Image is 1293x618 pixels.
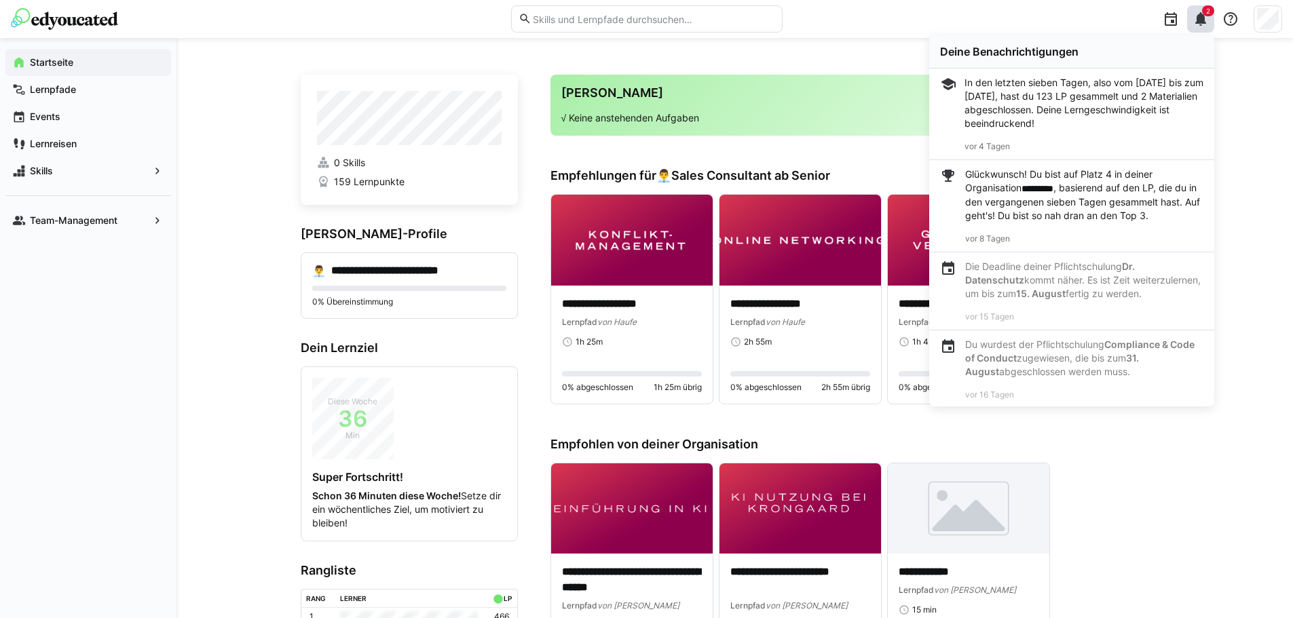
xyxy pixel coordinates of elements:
[550,437,1169,452] h3: Empfohlen von deiner Organisation
[656,168,830,183] div: 👨‍💼
[899,585,934,595] span: Lernpfad
[561,111,1159,125] p: √ Keine anstehenden Aufgaben
[654,382,702,393] span: 1h 25m übrig
[301,563,518,578] h3: Rangliste
[965,338,1203,379] p: Du wurdest der Pflichtschulung zugewiesen, die bis zum abgeschlossen werden muss.
[504,594,512,602] div: LP
[912,604,937,615] span: 15 min
[334,175,405,189] span: 159 Lernpunkte
[766,317,805,327] span: von Haufe
[965,311,1014,322] span: vor 15 Tagen
[964,141,1010,151] span: vor 4 Tagen
[719,195,881,286] img: image
[965,233,1010,244] span: vor 8 Tagen
[964,76,1203,130] div: In den letzten sieben Tagen, also vom [DATE] bis zum [DATE], hast du 123 LP gesammelt und 2 Mater...
[1206,7,1210,15] span: 2
[334,156,365,170] span: 0 Skills
[301,227,518,242] h3: [PERSON_NAME]-Profile
[531,13,774,25] input: Skills und Lernpfade durchsuchen…
[899,317,934,327] span: Lernpfad
[934,585,1016,595] span: von [PERSON_NAME]
[312,470,506,484] h4: Super Fortschritt!
[317,156,502,170] a: 0 Skills
[550,168,830,183] h3: Empfehlungen für
[730,317,766,327] span: Lernpfad
[312,296,506,307] p: 0% Übereinstimmung
[597,600,679,611] span: von [PERSON_NAME]
[301,341,518,355] h3: Dein Lernziel
[888,195,1049,286] img: image
[312,489,506,530] p: Setze dir ein wöchentliches Ziel, um motiviert zu bleiben!
[597,317,637,327] span: von Haufe
[306,594,326,602] div: Rang
[551,463,713,554] img: image
[671,168,830,183] span: Sales Consultant ab Senior
[912,336,940,347] span: 1h 45m
[965,168,1203,223] p: Glückwunsch! Du bist auf Platz 4 in deiner Organisation , basierend auf den LP, die du in den ver...
[576,336,603,347] span: 1h 25m
[1016,288,1066,299] b: 15. August
[312,264,326,277] div: 👨‍💼
[562,382,633,393] span: 0% abgeschlossen
[730,600,766,611] span: Lernpfad
[312,490,461,501] strong: Schon 36 Minuten diese Woche!
[940,45,1203,58] div: Deine Benachrichtigungen
[562,317,597,327] span: Lernpfad
[744,336,772,347] span: 2h 55m
[340,594,367,602] div: Lerner
[730,382,802,393] span: 0% abgeschlossen
[821,382,870,393] span: 2h 55m übrig
[899,382,970,393] span: 0% abgeschlossen
[965,389,1014,400] span: vor 16 Tagen
[562,600,597,611] span: Lernpfad
[766,600,848,611] span: von [PERSON_NAME]
[888,463,1049,554] img: image
[561,85,1159,100] h3: [PERSON_NAME]
[965,260,1203,301] p: Die Deadline deiner Pflichtschulung kommt näher. Es ist Zeit weiterzulernen, um bis zum fertig zu...
[551,195,713,286] img: image
[719,463,881,554] img: image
